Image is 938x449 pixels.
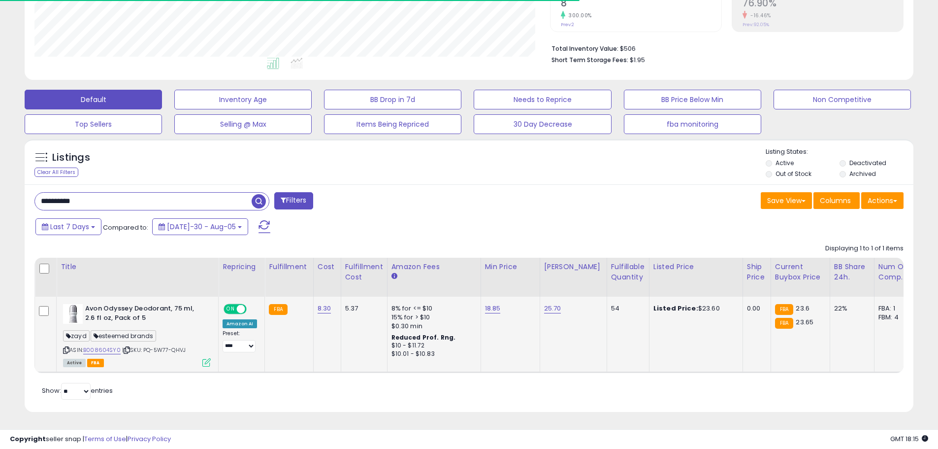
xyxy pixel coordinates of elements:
div: 15% for > $10 [391,313,473,322]
div: Num of Comp. [878,262,914,282]
small: FBA [269,304,287,315]
small: Prev: 2 [561,22,574,28]
button: Top Sellers [25,114,162,134]
span: 23.65 [796,317,813,327]
div: Fulfillment Cost [345,262,383,282]
b: Short Term Storage Fees: [551,56,628,64]
button: Columns [813,192,860,209]
button: BB Price Below Min [624,90,761,109]
p: Listing States: [766,147,913,157]
a: B008604SY0 [83,346,121,354]
b: Total Inventory Value: [551,44,618,53]
button: Inventory Age [174,90,312,109]
div: 5.37 [345,304,380,313]
span: Show: entries [42,386,113,395]
span: FBA [87,359,104,367]
button: Last 7 Days [35,218,101,235]
span: OFF [245,305,261,313]
button: Default [25,90,162,109]
span: Compared to: [103,223,148,232]
button: Needs to Reprice [474,90,611,109]
a: 8.30 [318,304,331,313]
a: Privacy Policy [128,434,171,444]
span: ON [225,305,237,313]
label: Deactivated [849,159,886,167]
div: Preset: [223,330,257,352]
div: Amazon Fees [391,262,477,272]
div: FBM: 4 [878,313,911,322]
div: Clear All Filters [34,168,78,177]
div: 0.00 [747,304,763,313]
button: Items Being Repriced [324,114,461,134]
div: Amazon AI [223,319,257,328]
div: Cost [318,262,337,272]
a: Terms of Use [84,434,126,444]
div: Current Buybox Price [775,262,826,282]
small: 300.00% [565,12,592,19]
div: 8% for <= $10 [391,304,473,313]
div: Repricing [223,262,260,272]
div: Fulfillment [269,262,309,272]
h5: Listings [52,151,90,165]
div: Displaying 1 to 1 of 1 items [825,244,904,253]
small: Prev: 92.05% [743,22,769,28]
small: FBA [775,304,793,315]
div: Title [61,262,214,272]
div: Listed Price [653,262,739,272]
span: Columns [820,196,851,206]
button: 30 Day Decrease [474,114,611,134]
div: [PERSON_NAME] [544,262,603,272]
div: $23.60 [653,304,735,313]
button: fba monitoring [624,114,761,134]
div: FBA: 1 [878,304,911,313]
div: BB Share 24h. [834,262,870,282]
li: $506 [551,42,896,54]
small: FBA [775,318,793,329]
img: 31TRrnnGtAL._SL40_.jpg [63,304,83,324]
a: 25.70 [544,304,561,313]
b: Listed Price: [653,304,698,313]
button: Non Competitive [774,90,911,109]
div: ASIN: [63,304,211,366]
button: Save View [761,192,812,209]
div: seller snap | | [10,435,171,444]
small: -16.46% [747,12,771,19]
span: esteemed brands [91,330,156,342]
b: Reduced Prof. Rng. [391,333,456,342]
label: Archived [849,170,876,178]
button: BB Drop in 7d [324,90,461,109]
label: Active [776,159,794,167]
span: $1.95 [630,55,645,65]
small: Amazon Fees. [391,272,397,281]
span: 2025-08-13 18:15 GMT [890,434,928,444]
div: 54 [611,304,642,313]
div: Fulfillable Quantity [611,262,645,282]
div: $0.30 min [391,322,473,331]
span: zayd [63,330,90,342]
span: | SKU: PQ-5W77-QHVJ [122,346,186,354]
div: $10 - $11.72 [391,342,473,350]
span: [DATE]-30 - Aug-05 [167,222,236,232]
button: Actions [861,192,904,209]
button: Filters [274,192,313,209]
span: 23.6 [796,304,809,313]
div: $10.01 - $10.83 [391,350,473,358]
a: 18.85 [485,304,501,313]
b: Avon Odyssey Deodorant, 75 ml, 2.6 fl oz, Pack of 5 [85,304,205,325]
span: All listings currently available for purchase on Amazon [63,359,86,367]
strong: Copyright [10,434,46,444]
button: Selling @ Max [174,114,312,134]
div: Min Price [485,262,536,272]
span: Last 7 Days [50,222,89,232]
button: [DATE]-30 - Aug-05 [152,218,248,235]
label: Out of Stock [776,170,811,178]
div: 22% [834,304,867,313]
div: Ship Price [747,262,767,282]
